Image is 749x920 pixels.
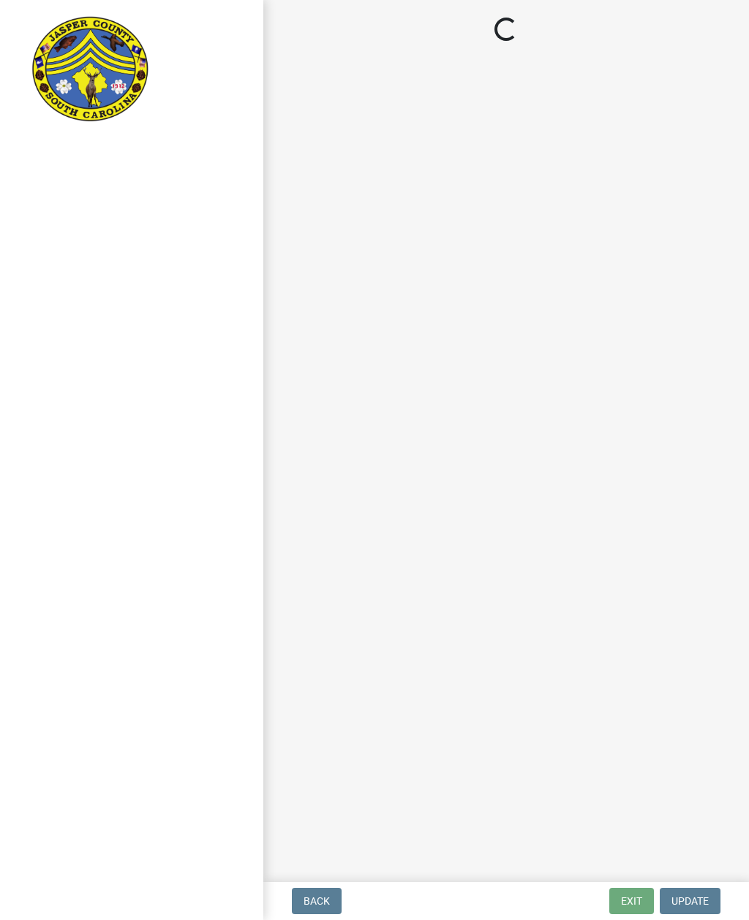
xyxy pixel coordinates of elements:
[304,895,330,907] span: Back
[660,888,720,914] button: Update
[29,15,151,125] img: Jasper County, South Carolina
[292,888,342,914] button: Back
[609,888,654,914] button: Exit
[671,895,709,907] span: Update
